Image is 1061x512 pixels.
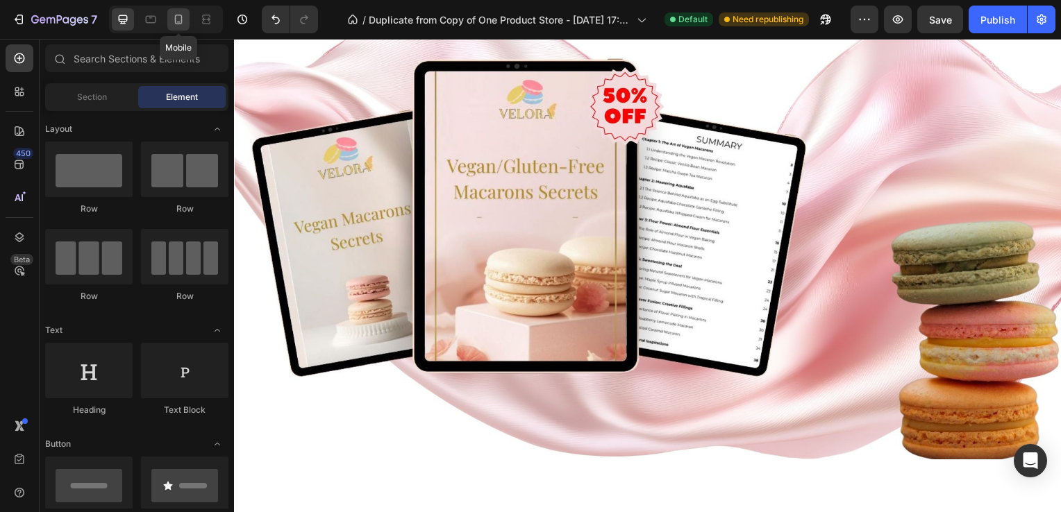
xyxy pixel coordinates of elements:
[13,148,33,159] div: 450
[262,6,318,33] div: Undo/Redo
[929,14,952,26] span: Save
[77,91,107,103] span: Section
[234,39,1061,512] iframe: Design area
[10,254,33,265] div: Beta
[45,404,133,416] div: Heading
[45,324,62,336] span: Text
[91,11,97,28] p: 7
[166,91,198,103] span: Element
[362,12,366,27] span: /
[141,203,228,215] div: Row
[141,290,228,302] div: Row
[980,12,1015,27] div: Publish
[6,6,103,33] button: 7
[141,404,228,416] div: Text Block
[45,203,133,215] div: Row
[174,476,580,496] p: Complete guide to creating perfect macarons at home, vegan & gluten-free
[206,118,228,140] span: Toggle open
[45,438,71,450] span: Button
[45,123,72,135] span: Layout
[45,44,228,72] input: Search Sections & Elements
[369,12,631,27] span: Duplicate from Copy of One Product Store - [DATE] 17:08:36
[206,319,228,341] span: Toggle open
[206,433,228,455] span: Toggle open
[733,13,803,26] span: Need republishing
[1014,444,1047,477] div: Open Intercom Messenger
[678,13,708,26] span: Default
[969,6,1027,33] button: Publish
[917,6,963,33] button: Save
[45,290,133,302] div: Row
